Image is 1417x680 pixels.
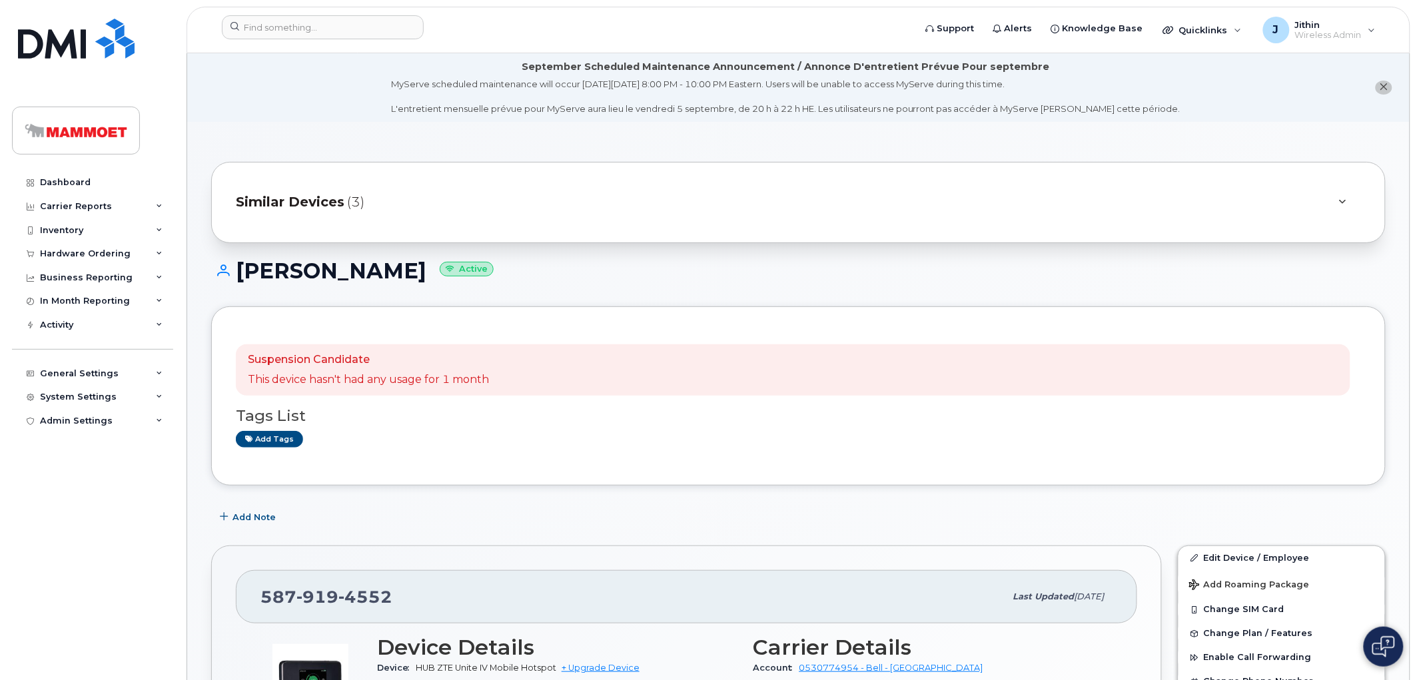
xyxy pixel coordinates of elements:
[1189,579,1310,592] span: Add Roaming Package
[1179,570,1385,597] button: Add Roaming Package
[391,78,1181,115] div: MyServe scheduled maintenance will occur [DATE][DATE] 8:00 PM - 10:00 PM Eastern. Users will be u...
[248,372,489,388] p: This device hasn't had any usage for 1 month
[347,192,364,212] span: (3)
[1179,546,1385,570] a: Edit Device / Employee
[1376,81,1392,95] button: close notification
[211,506,287,529] button: Add Note
[799,663,983,673] a: 0530774954 - Bell - [GEOGRAPHIC_DATA]
[1204,629,1313,639] span: Change Plan / Features
[377,635,737,659] h3: Device Details
[233,511,276,523] span: Add Note
[236,408,1361,424] h3: Tags List
[1013,591,1075,601] span: Last updated
[236,431,303,448] a: Add tags
[416,663,556,673] span: HUB ZTE Unite IV Mobile Hotspot
[248,352,489,368] p: Suspension Candidate
[753,663,799,673] span: Account
[1179,621,1385,645] button: Change Plan / Features
[562,663,640,673] a: + Upgrade Device
[296,587,338,607] span: 919
[1372,636,1395,657] img: Open chat
[260,587,392,607] span: 587
[753,635,1114,659] h3: Carrier Details
[1179,597,1385,621] button: Change SIM Card
[338,587,392,607] span: 4552
[236,192,344,212] span: Similar Devices
[522,60,1050,74] div: September Scheduled Maintenance Announcement / Annonce D'entretient Prévue Pour septembre
[1204,653,1312,663] span: Enable Call Forwarding
[1075,591,1105,601] span: [DATE]
[377,663,416,673] span: Device
[1179,645,1385,669] button: Enable Call Forwarding
[211,259,1386,282] h1: [PERSON_NAME]
[440,262,494,277] small: Active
